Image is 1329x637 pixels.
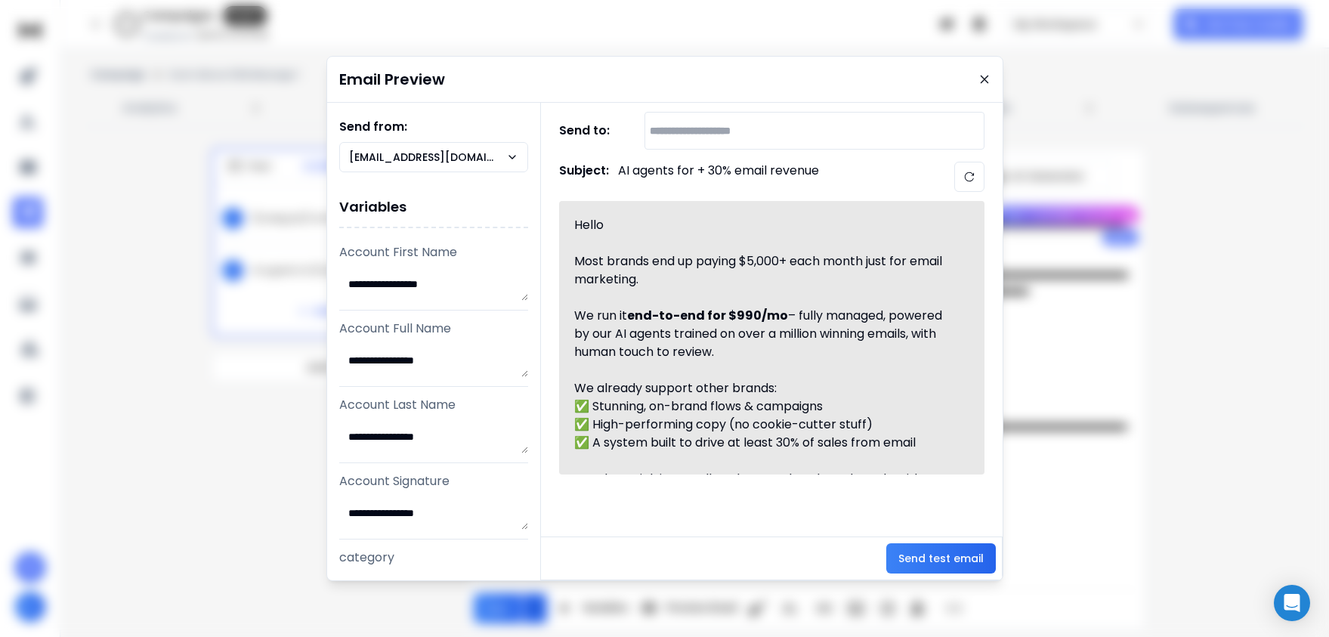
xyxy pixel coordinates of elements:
[559,122,620,140] h1: Send to:
[574,252,952,289] div: Most brands end up paying $5,000+ each month just for email marketing.
[339,472,528,490] p: Account Signature
[339,118,528,136] h1: Send from:
[574,397,952,416] div: ✅ Stunning, on-brand flows & campaigns
[886,543,996,574] button: Send test email
[349,150,506,165] p: [EMAIL_ADDRESS][DOMAIN_NAME]
[559,162,609,192] h1: Subject:
[574,216,952,234] div: Hello
[574,470,952,506] div: Worth a quick intro call to show you how brands scale with AI agents?
[339,549,528,567] p: category
[1274,585,1310,621] div: Open Intercom Messenger
[339,320,528,338] p: Account Full Name
[574,434,952,452] div: ✅ A system built to drive at least 30% of sales from email
[339,243,528,261] p: Account First Name
[574,379,952,397] div: We already support other brands:
[574,416,952,434] div: ✅ High-performing copy (no cookie-cutter stuff)
[627,307,788,324] strong: end-to-end for $990/mo
[339,396,528,414] p: Account Last Name
[618,162,819,192] p: AI agents for + 30% email revenue
[339,69,445,90] h1: Email Preview
[339,187,528,228] h1: Variables
[574,307,952,361] div: We run it – fully managed, powered by our AI agents trained on over a million winning emails, wit...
